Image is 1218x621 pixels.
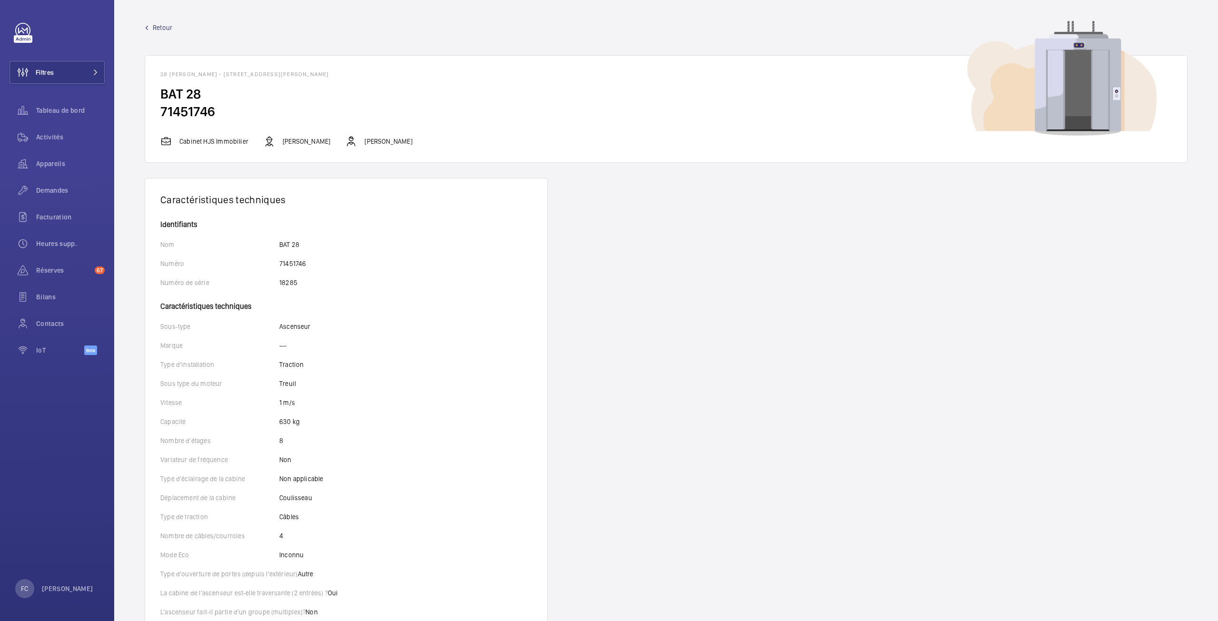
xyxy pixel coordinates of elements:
span: Tableau de bord [36,106,105,115]
span: Retour [153,23,172,32]
span: Contacts [36,319,105,328]
p: Numéro de série [160,278,279,287]
h4: Identifiants [160,221,532,228]
p: Déplacement de la cabine [160,493,279,503]
p: Inconnu [279,550,304,560]
p: Nombre de câbles/courroies [160,531,279,541]
p: Sous-type [160,322,279,331]
img: device image [967,21,1157,136]
h1: Caractéristiques techniques [160,194,532,206]
p: [PERSON_NAME] [42,584,93,593]
p: Autre [298,569,314,579]
button: Filtres [10,61,105,84]
p: Numéro [160,259,279,268]
p: Cabinet HJS Immobilier [179,137,248,146]
h2: BAT 28 [160,85,1172,103]
p: Type d'éclairage de la cabine [160,474,279,483]
p: Traction [279,360,304,369]
p: Sous type du moteur [160,379,279,388]
p: 8 [279,436,283,445]
p: Type d'ouverture de portes (depuis l'extérieur) [160,569,298,579]
span: IoT [36,345,84,355]
p: 18285 [279,278,297,287]
span: Facturation [36,212,105,222]
p: FC [21,584,28,593]
p: BAT 28 [279,240,299,249]
p: --- [279,341,287,350]
p: Non applicable [279,474,324,483]
p: La cabine de l'ascenseur est-elle traversante (2 entrées) ? [160,588,328,598]
p: 630 kg [279,417,300,426]
span: Bilans [36,292,105,302]
p: Nom [160,240,279,249]
p: Oui [328,588,338,598]
p: Variateur de fréquence [160,455,279,464]
p: [PERSON_NAME] [283,137,330,146]
span: 67 [95,266,105,274]
p: [PERSON_NAME] [364,137,412,146]
p: Capacité [160,417,279,426]
p: Ascenseur [279,322,311,331]
p: 4 [279,531,283,541]
h1: 28 [PERSON_NAME] - [STREET_ADDRESS][PERSON_NAME] [160,71,1172,78]
span: Filtres [36,68,54,77]
p: Treuil [279,379,296,388]
p: Non [279,455,292,464]
p: 1 m/s [279,398,295,407]
p: Marque [160,341,279,350]
span: Demandes [36,186,105,195]
h2: 71451746 [160,103,1172,120]
h4: Caractéristiques techniques [160,297,532,310]
span: Beta [84,345,97,355]
p: Type de traction [160,512,279,522]
p: Nombre d'étages [160,436,279,445]
p: 71451746 [279,259,306,268]
p: Câbles [279,512,299,522]
p: Type d'installation [160,360,279,369]
span: Appareils [36,159,105,168]
p: Non [305,607,318,617]
p: Vitesse [160,398,279,407]
span: Activités [36,132,105,142]
p: Mode Eco [160,550,279,560]
p: L'ascenseur fait-il partie d'un groupe (multiplex)? [160,607,305,617]
span: Réserves [36,266,91,275]
span: Heures supp. [36,239,105,248]
p: Coulisseau [279,493,312,503]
